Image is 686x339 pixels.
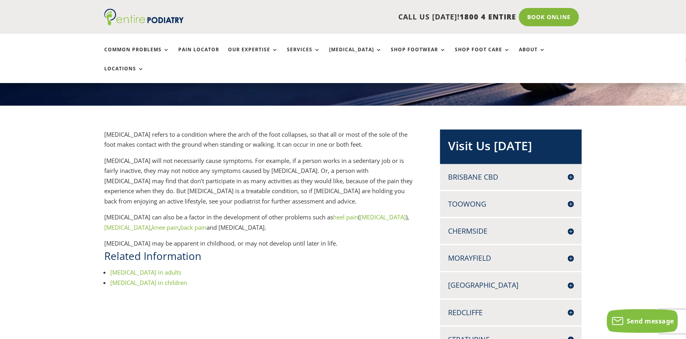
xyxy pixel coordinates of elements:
a: heel pain [333,213,358,221]
a: [MEDICAL_DATA] [329,47,382,64]
a: [MEDICAL_DATA] in adults [110,268,181,276]
a: [MEDICAL_DATA] [360,213,406,221]
a: [MEDICAL_DATA] [104,223,150,231]
a: Common Problems [104,47,170,64]
a: [MEDICAL_DATA] in children [110,279,187,287]
p: [MEDICAL_DATA] will not necessarily cause symptoms. For example, if a person works in a sedentary... [104,156,414,213]
p: [MEDICAL_DATA] refers to a condition where the arch of the foot collapses, so that all or most of... [104,130,414,156]
a: Book Online [519,8,579,26]
p: CALL US [DATE]! [214,12,516,22]
a: Shop Footwear [391,47,446,64]
h4: Morayfield [448,253,574,263]
p: [MEDICAL_DATA] may be apparent in childhood, or may not develop until later in life. [104,238,414,249]
h2: Related Information [104,249,414,267]
a: Shop Foot Care [455,47,510,64]
h4: Chermside [448,226,574,236]
h2: Visit Us [DATE] [448,138,574,158]
h4: Brisbane CBD [448,172,574,182]
a: Services [287,47,320,64]
h4: Toowong [448,199,574,209]
a: About [519,47,546,64]
button: Send message [607,309,678,333]
a: Locations [104,66,144,83]
a: knee pain [152,223,179,231]
a: Pain Locator [178,47,219,64]
a: back pain [180,223,207,231]
span: 1800 4 ENTIRE [460,12,516,21]
a: Entire Podiatry [104,19,184,27]
span: Send message [627,317,674,325]
h4: [GEOGRAPHIC_DATA] [448,280,574,290]
a: Our Expertise [228,47,278,64]
img: logo (1) [104,9,184,25]
h4: Redcliffe [448,308,574,318]
p: [MEDICAL_DATA] can also be a factor in the development of other problems such as ( ), , , and [ME... [104,212,414,238]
